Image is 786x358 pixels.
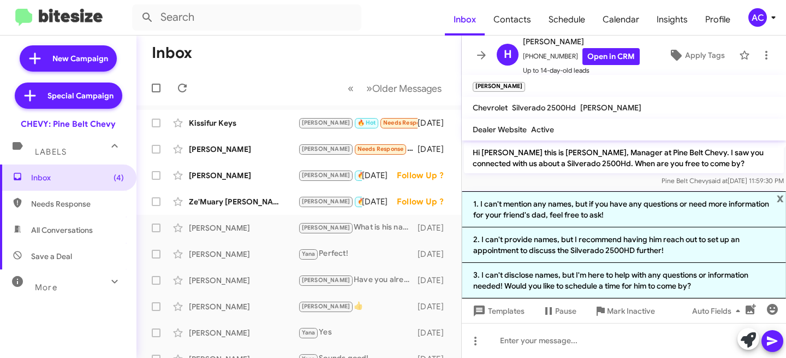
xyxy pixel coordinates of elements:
[366,81,372,95] span: »
[748,8,767,27] div: AC
[418,118,452,128] div: [DATE]
[585,301,664,321] button: Mark Inactive
[189,301,298,312] div: [PERSON_NAME]
[708,177,728,185] span: said at
[298,143,418,155] div: Wat do my credit score have to be to get it to 1,500 a month and how much I would have to put down??
[189,196,298,207] div: Ze'Muary [PERSON_NAME]
[418,222,452,233] div: [DATE]
[473,82,525,92] small: [PERSON_NAME]
[348,81,354,95] span: «
[358,198,376,205] span: 🔥 Hot
[582,48,640,65] a: Open in CRM
[114,172,124,183] span: (4)
[531,125,554,134] span: Active
[52,53,108,64] span: New Campaign
[360,77,448,99] button: Next
[298,300,418,313] div: 👍
[298,169,362,181] div: It's been a week
[342,77,448,99] nav: Page navigation example
[777,191,784,204] span: x
[523,65,640,76] span: Up to 14-day-old leads
[302,329,315,336] span: Yana
[685,45,725,65] span: Apply Tags
[418,144,452,155] div: [DATE]
[473,103,508,113] span: Chevrolet
[298,248,418,260] div: Perfect!
[523,48,640,65] span: [PHONE_NUMBER]
[471,301,525,321] span: Templates
[580,103,641,113] span: [PERSON_NAME]
[132,4,361,31] input: Search
[512,103,576,113] span: Silverado 2500Hd
[383,119,430,126] span: Needs Response
[418,249,452,260] div: [DATE]
[31,172,124,183] span: Inbox
[659,45,734,65] button: Apply Tags
[31,251,72,262] span: Save a Deal
[35,283,57,292] span: More
[485,4,540,36] a: Contacts
[189,275,298,286] div: [PERSON_NAME]
[358,119,376,126] span: 🔥 Hot
[362,170,397,181] div: [DATE]
[152,44,192,62] h1: Inbox
[533,301,585,321] button: Pause
[31,225,93,236] span: All Conversations
[397,196,452,207] div: Follow Up ?
[47,90,114,101] span: Special Campaign
[302,277,350,284] span: [PERSON_NAME]
[189,144,298,155] div: [PERSON_NAME]
[418,327,452,338] div: [DATE]
[35,147,67,157] span: Labels
[362,196,397,207] div: [DATE]
[302,119,350,126] span: [PERSON_NAME]
[540,4,594,36] a: Schedule
[648,4,696,36] a: Insights
[418,275,452,286] div: [DATE]
[189,249,298,260] div: [PERSON_NAME]
[372,83,442,95] span: Older Messages
[555,301,576,321] span: Pause
[462,301,533,321] button: Templates
[358,145,404,152] span: Needs Response
[302,303,350,310] span: [PERSON_NAME]
[189,170,298,181] div: [PERSON_NAME]
[15,83,122,109] a: Special Campaign
[594,4,648,36] a: Calendar
[464,191,784,221] p: Hi we came by and looked at it for my friends dad I was just getting information about it for him...
[523,35,640,48] span: [PERSON_NAME]
[302,145,350,152] span: [PERSON_NAME]
[683,301,753,321] button: Auto Fields
[462,263,786,298] li: 3. I can't disclose names, but I'm here to help with any questions or information needed! Would y...
[302,224,350,231] span: [PERSON_NAME]
[662,177,784,185] span: Pine Belt Chevy [DATE] 11:59:30 PM
[298,326,418,339] div: Yes
[21,119,116,130] div: CHEVY: Pine Belt Chevy
[302,172,350,179] span: [PERSON_NAME]
[696,4,739,36] span: Profile
[298,116,418,129] div: Can I come by in the morning
[189,222,298,233] div: [PERSON_NAME]
[341,77,360,99] button: Previous
[298,195,362,208] div: Sounds good!
[358,172,376,179] span: 🔥 Hot
[31,198,124,209] span: Needs Response
[607,301,655,321] span: Mark Inactive
[445,4,485,36] a: Inbox
[473,125,527,134] span: Dealer Website
[739,8,774,27] button: AC
[418,301,452,312] div: [DATE]
[189,118,298,128] div: Kissifur Keys
[189,327,298,338] div: [PERSON_NAME]
[298,221,418,234] div: What is his name?
[462,227,786,263] li: 2. I can't provide names, but I recommend having him reach out to set up an appointment to discus...
[462,191,786,227] li: 1. I can't mention any names, but if you have any questions or need more information for your fri...
[464,143,784,173] p: Hi [PERSON_NAME] this is [PERSON_NAME], Manager at Pine Belt Chevy. I saw you connected with us a...
[20,45,117,72] a: New Campaign
[298,274,418,286] div: Have you already found a vehicle your interested in?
